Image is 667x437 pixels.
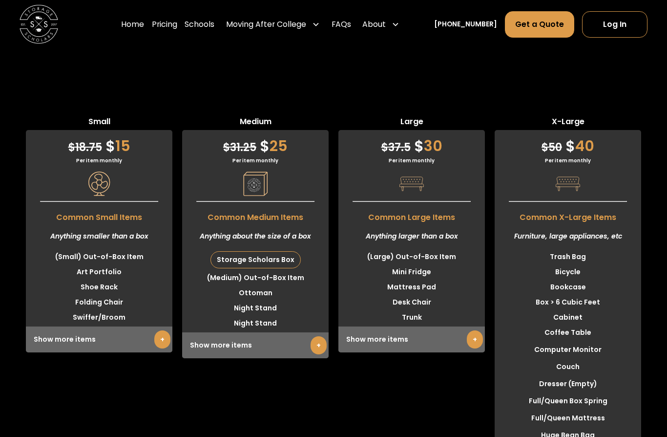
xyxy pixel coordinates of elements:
li: Trash Bag [495,249,641,264]
div: About [362,19,386,30]
img: Pricing Category Icon [399,172,424,196]
div: 15 [26,130,172,157]
li: Mini Fridge [338,264,485,280]
span: Small [26,116,172,130]
div: 40 [495,130,641,157]
li: (Large) Out-of-Box Item [338,249,485,264]
li: Night Stand [182,316,329,331]
a: + [467,330,483,349]
a: FAQs [332,11,351,38]
li: Computer Monitor [495,342,641,357]
span: Common Medium Items [182,207,329,223]
li: (Small) Out-of-Box Item [26,249,172,264]
img: Pricing Category Icon [243,172,268,196]
li: Desk Chair [338,295,485,310]
span: $ [565,135,575,156]
div: Moving After College [222,11,324,38]
a: home [20,5,58,44]
li: Coffee Table [495,325,641,340]
span: $ [68,140,75,155]
div: Anything larger than a box [338,223,485,249]
span: Common Large Items [338,207,485,223]
li: Bookcase [495,280,641,295]
li: Art Portfolio [26,264,172,280]
li: Night Stand [182,301,329,316]
li: Full/Queen Box Spring [495,393,641,409]
a: Pricing [152,11,177,38]
a: + [311,336,327,354]
span: 31.25 [223,140,256,155]
li: Bicycle [495,264,641,280]
span: 50 [542,140,562,155]
span: $ [381,140,388,155]
div: Show more items [26,327,172,352]
span: X-Large [495,116,641,130]
a: [PHONE_NUMBER] [434,19,497,29]
li: (Medium) Out-of-Box Item [182,270,329,285]
li: Dresser (Empty) [495,376,641,392]
div: About [358,11,403,38]
li: Box > 6 Cubic Feet [495,295,641,310]
div: 30 [338,130,485,157]
span: Common X-Large Items [495,207,641,223]
div: Per item monthly [338,157,485,164]
a: Schools [185,11,214,38]
div: Furniture, large appliances, etc [495,223,641,249]
li: Folding Chair [26,295,172,310]
img: Pricing Category Icon [87,172,111,196]
li: Trunk [338,310,485,325]
div: Show more items [338,327,485,352]
li: Cabinet [495,310,641,325]
span: 37.5 [381,140,411,155]
span: Large [338,116,485,130]
li: Couch [495,359,641,374]
img: Storage Scholars main logo [20,5,58,44]
a: Get a Quote [505,11,574,37]
span: $ [105,135,115,156]
div: Storage Scholars Box [211,252,300,268]
div: Moving After College [226,19,306,30]
span: $ [414,135,424,156]
span: $ [260,135,270,156]
span: $ [223,140,230,155]
div: 25 [182,130,329,157]
li: Mattress Pad [338,280,485,295]
div: Show more items [182,332,329,358]
span: $ [542,140,548,155]
img: Pricing Category Icon [556,172,580,196]
div: Per item monthly [26,157,172,164]
li: Swiffer/Broom [26,310,172,325]
a: Home [121,11,144,38]
div: Per item monthly [182,157,329,164]
li: Ottoman [182,285,329,301]
span: Common Small Items [26,207,172,223]
div: Anything about the size of a box [182,223,329,249]
div: Anything smaller than a box [26,223,172,249]
span: 18.75 [68,140,102,155]
a: + [154,330,170,349]
span: Medium [182,116,329,130]
li: Shoe Rack [26,280,172,295]
a: Log In [582,11,648,37]
div: Per item monthly [495,157,641,164]
li: Full/Queen Mattress [495,411,641,426]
